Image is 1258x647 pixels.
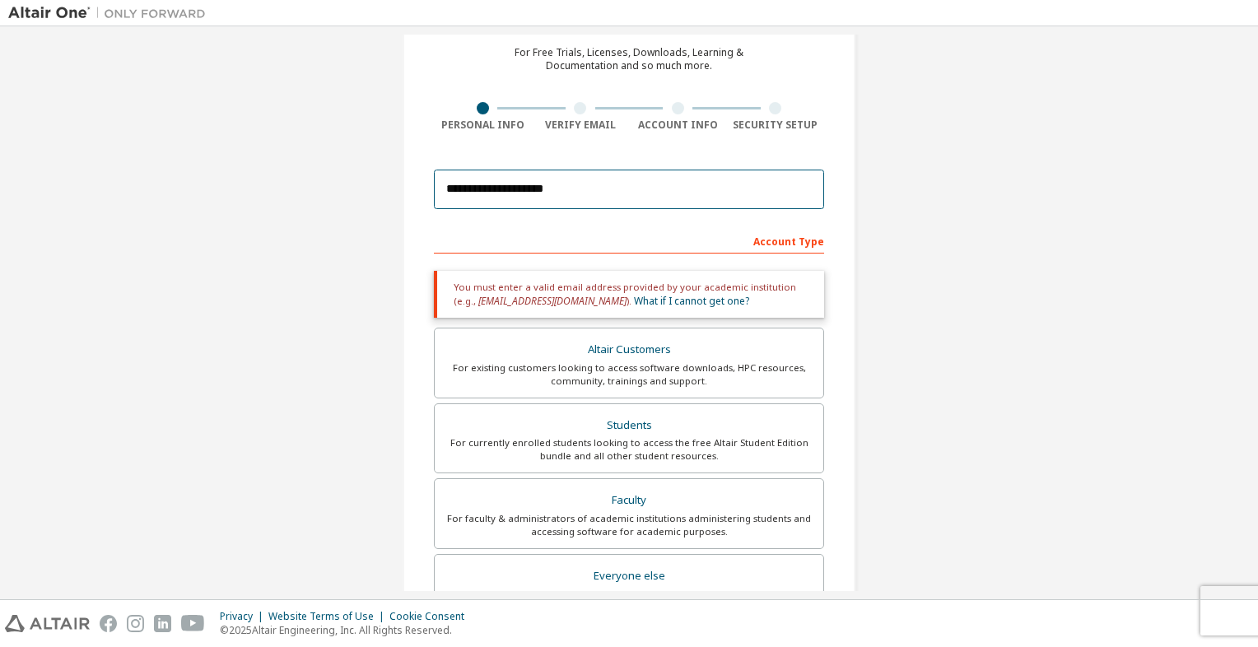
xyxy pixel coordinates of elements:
[434,271,824,318] div: You must enter a valid email address provided by your academic institution (e.g., ).
[100,615,117,632] img: facebook.svg
[268,610,389,623] div: Website Terms of Use
[445,588,813,614] div: For individuals, businesses and everyone else looking to try Altair software and explore our prod...
[445,414,813,437] div: Students
[727,119,825,132] div: Security Setup
[445,338,813,361] div: Altair Customers
[434,119,532,132] div: Personal Info
[445,565,813,588] div: Everyone else
[127,615,144,632] img: instagram.svg
[445,489,813,512] div: Faculty
[434,227,824,254] div: Account Type
[445,436,813,463] div: For currently enrolled students looking to access the free Altair Student Edition bundle and all ...
[634,294,749,308] a: What if I cannot get one?
[8,5,214,21] img: Altair One
[445,361,813,388] div: For existing customers looking to access software downloads, HPC resources, community, trainings ...
[220,610,268,623] div: Privacy
[478,294,627,308] span: [EMAIL_ADDRESS][DOMAIN_NAME]
[515,46,743,72] div: For Free Trials, Licenses, Downloads, Learning & Documentation and so much more.
[532,119,630,132] div: Verify Email
[389,610,474,623] div: Cookie Consent
[496,16,762,36] div: Create an Altair One Account
[629,119,727,132] div: Account Info
[181,615,205,632] img: youtube.svg
[220,623,474,637] p: © 2025 Altair Engineering, Inc. All Rights Reserved.
[445,512,813,538] div: For faculty & administrators of academic institutions administering students and accessing softwa...
[154,615,171,632] img: linkedin.svg
[5,615,90,632] img: altair_logo.svg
